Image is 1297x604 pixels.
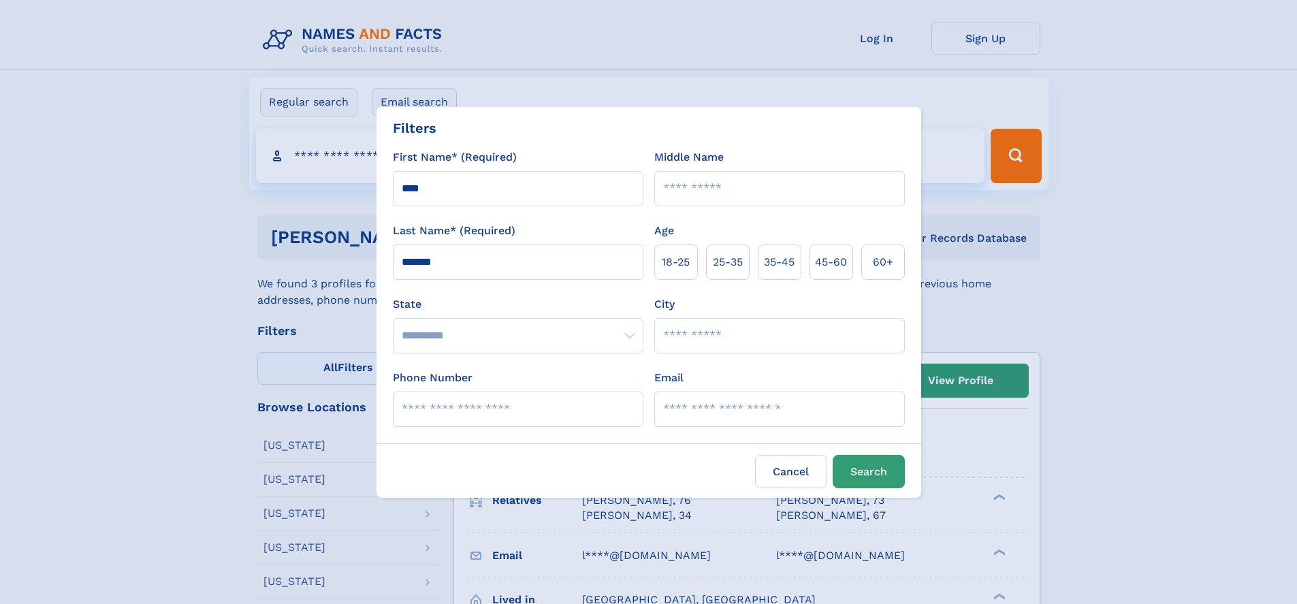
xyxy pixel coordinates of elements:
label: State [393,296,643,313]
span: 35‑45 [764,254,795,270]
label: First Name* (Required) [393,149,517,165]
label: Cancel [755,455,827,488]
label: Middle Name [654,149,724,165]
span: 25‑35 [713,254,743,270]
span: 18‑25 [662,254,690,270]
label: City [654,296,675,313]
label: Last Name* (Required) [393,223,515,239]
button: Search [833,455,905,488]
span: 45‑60 [815,254,847,270]
label: Phone Number [393,370,473,386]
label: Age [654,223,674,239]
label: Email [654,370,684,386]
div: Filters [393,118,436,138]
span: 60+ [873,254,893,270]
